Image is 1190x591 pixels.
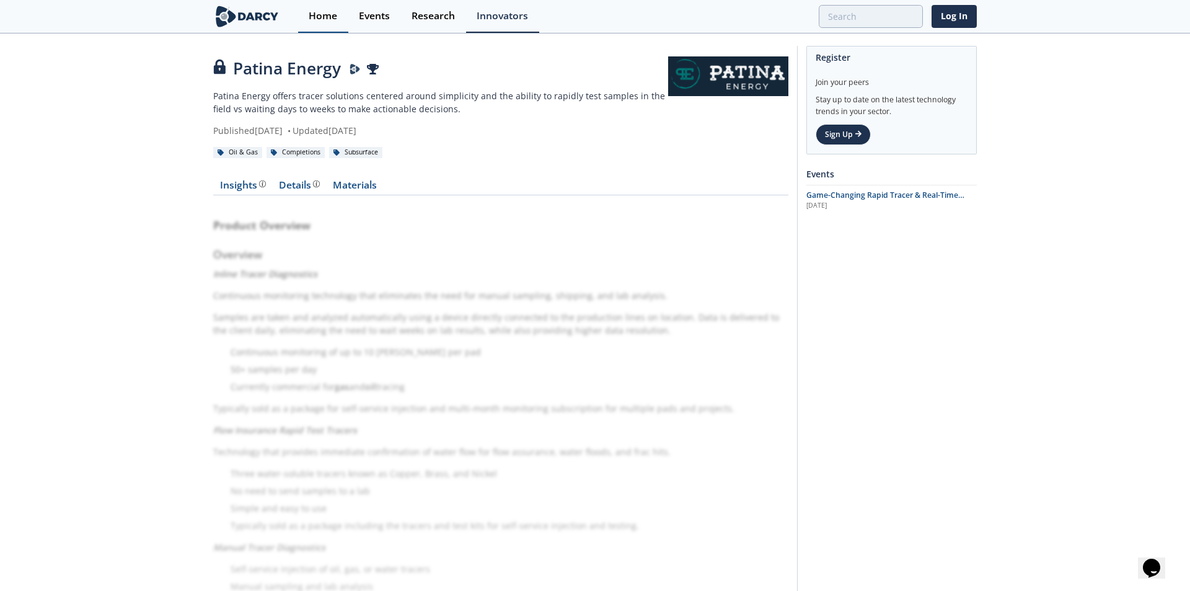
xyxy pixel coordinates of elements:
[350,64,361,75] img: Darcy Presenter
[272,180,326,195] a: Details
[816,88,967,117] div: Stay up to date on the latest technology trends in your sector.
[313,180,320,187] img: information.svg
[220,180,266,190] div: Insights
[806,201,977,211] div: [DATE]
[326,180,383,195] a: Materials
[806,190,964,211] span: Game-Changing Rapid Tracer & Real-Time Testing w/ Patina Energy
[932,5,977,28] a: Log In
[1138,541,1178,579] iframe: chat widget
[806,163,977,185] div: Events
[309,11,337,21] div: Home
[213,6,281,27] img: logo-wide.svg
[412,11,455,21] div: Research
[279,180,320,190] div: Details
[259,180,266,187] img: information.svg
[213,56,668,81] div: Patina Energy
[213,124,668,137] div: Published [DATE] Updated [DATE]
[213,147,262,158] div: Oil & Gas
[329,147,382,158] div: Subsurface
[816,124,871,145] a: Sign Up
[816,47,967,68] div: Register
[213,89,668,115] p: Patina Energy offers tracer solutions centered around simplicity and the ability to rapidly test ...
[285,125,293,136] span: •
[477,11,528,21] div: Innovators
[359,11,390,21] div: Events
[267,147,325,158] div: Completions
[819,5,923,28] input: Advanced Search
[816,68,967,88] div: Join your peers
[806,190,977,211] a: Game-Changing Rapid Tracer & Real-Time Testing w/ Patina Energy [DATE]
[213,180,272,195] a: Insights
